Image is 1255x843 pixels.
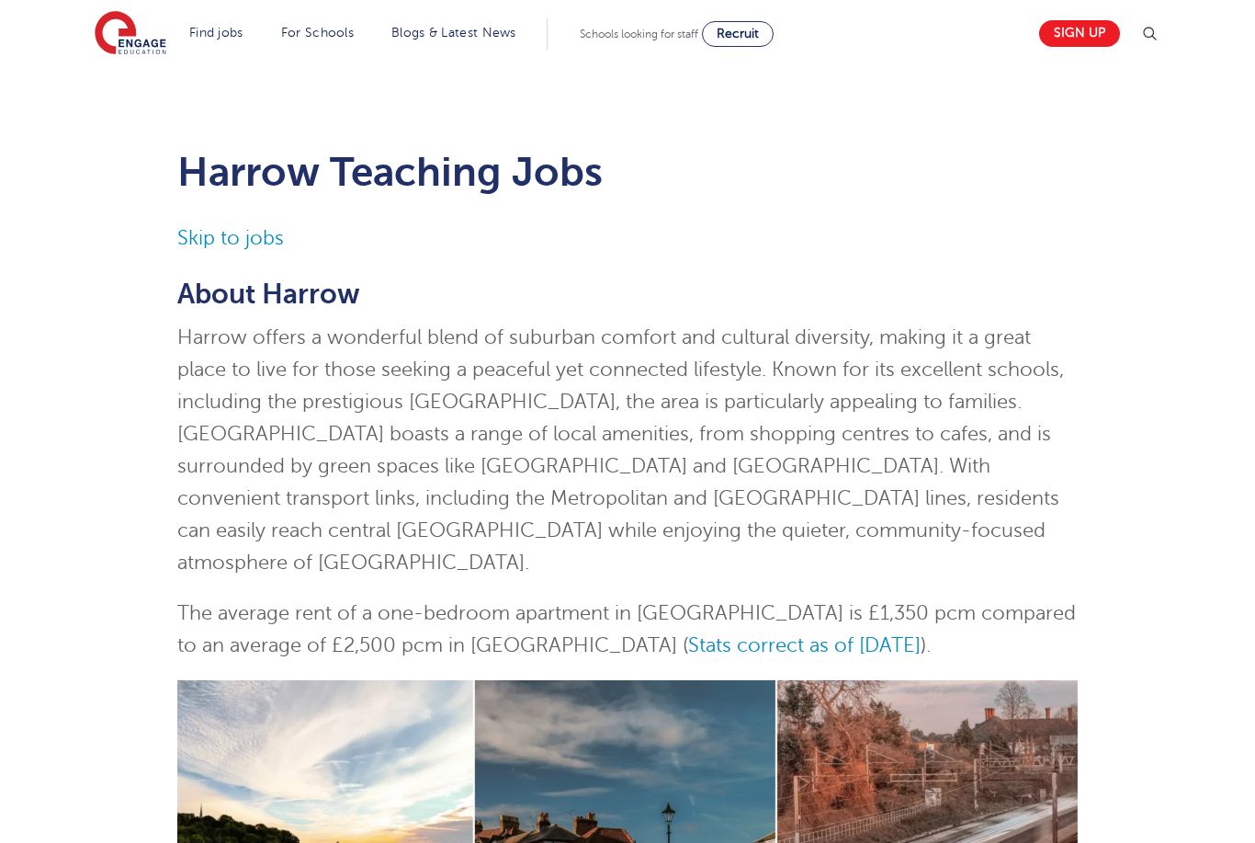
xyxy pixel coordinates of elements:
[1039,20,1120,47] a: Sign up
[717,27,759,40] span: Recruit
[95,11,166,57] img: Engage Education
[281,26,354,40] a: For Schools
[391,26,516,40] a: Blogs & Latest News
[177,322,1079,579] p: Harrow offers a wonderful blend of suburban comfort and cultural diversity, making it a great pla...
[688,634,921,656] a: Stats correct as of [DATE]
[177,149,1079,195] h1: Harrow Teaching Jobs
[189,26,243,40] a: Find jobs
[177,279,360,310] b: About Harrow
[177,602,1076,656] span: The average rent of a one-bedroom apartment in [GEOGRAPHIC_DATA] is £1,350 pcm compared to an ave...
[580,28,698,40] span: Schools looking for staff
[702,21,774,47] a: Recruit
[177,227,284,249] a: Skip to jobs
